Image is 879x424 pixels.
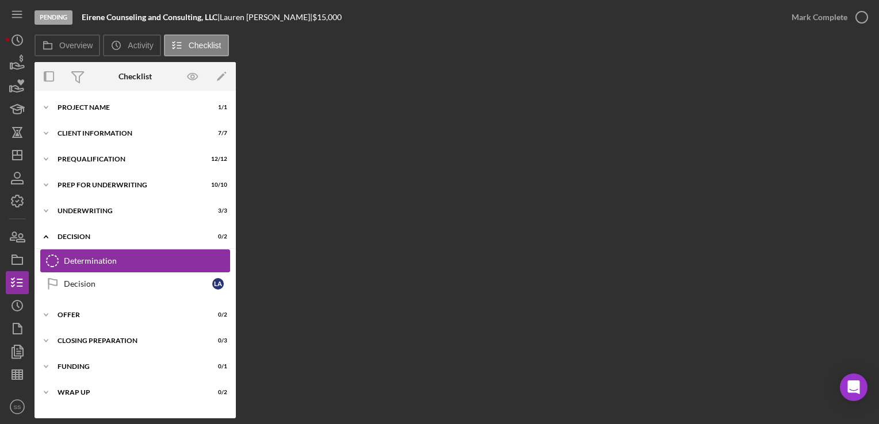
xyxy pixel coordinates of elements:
[212,278,224,290] div: L A
[6,395,29,418] button: SS
[58,233,198,240] div: Decision
[312,12,342,22] span: $15,000
[58,207,198,214] div: Underwriting
[64,279,212,288] div: Decision
[207,337,227,344] div: 0 / 3
[207,207,227,214] div: 3 / 3
[58,104,198,111] div: Project Name
[82,12,217,22] b: Eirene Counseling and Consulting, LLC
[58,156,198,163] div: Prequalification
[58,389,198,396] div: Wrap Up
[64,256,230,265] div: Determination
[792,6,847,29] div: Mark Complete
[207,130,227,137] div: 7 / 7
[840,373,867,401] div: Open Intercom Messenger
[780,6,873,29] button: Mark Complete
[189,41,221,50] label: Checklist
[207,104,227,111] div: 1 / 1
[35,10,72,25] div: Pending
[128,41,153,50] label: Activity
[58,130,198,137] div: Client Information
[14,404,21,410] text: SS
[82,13,220,22] div: |
[59,41,93,50] label: Overview
[207,182,227,188] div: 10 / 10
[207,311,227,318] div: 0 / 2
[207,156,227,163] div: 12 / 12
[207,389,227,396] div: 0 / 2
[58,182,198,188] div: Prep for Underwriting
[58,311,198,318] div: Offer
[207,233,227,240] div: 0 / 2
[119,72,152,81] div: Checklist
[40,249,230,272] a: Determination
[220,13,312,22] div: Lauren [PERSON_NAME] |
[164,34,229,56] button: Checklist
[103,34,160,56] button: Activity
[35,34,100,56] button: Overview
[207,363,227,370] div: 0 / 1
[40,272,230,295] a: DecisionLA
[58,363,198,370] div: Funding
[58,337,198,344] div: Closing Preparation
